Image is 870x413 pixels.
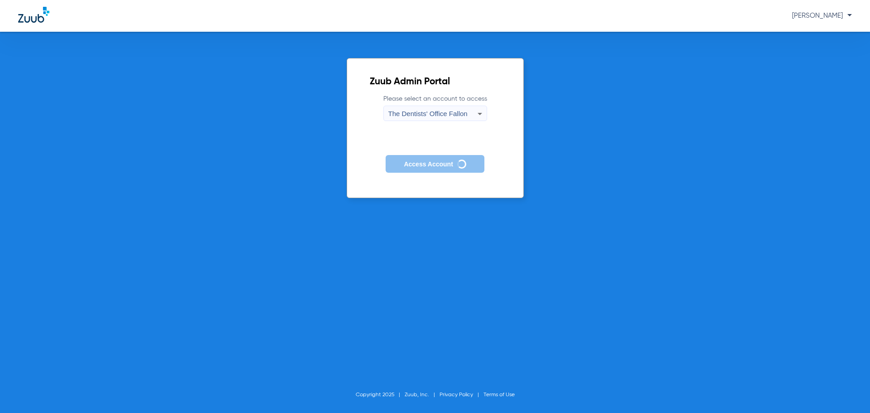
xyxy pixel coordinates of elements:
span: [PERSON_NAME] [792,12,852,19]
li: Copyright 2025 [356,390,405,399]
h2: Zuub Admin Portal [370,78,501,87]
iframe: Chat Widget [825,369,870,413]
img: Zuub Logo [18,7,49,23]
label: Please select an account to access [383,94,487,121]
span: Access Account [404,160,453,168]
a: Privacy Policy [440,392,473,398]
li: Zuub, Inc. [405,390,440,399]
a: Terms of Use [483,392,515,398]
button: Access Account [386,155,484,173]
span: The Dentists' Office Fallon [388,110,468,117]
